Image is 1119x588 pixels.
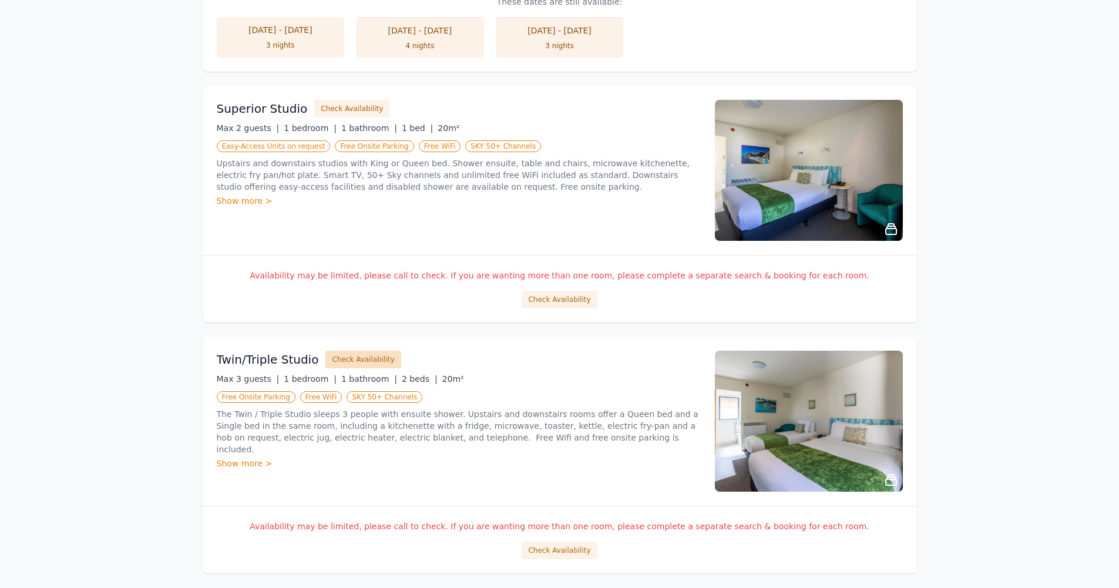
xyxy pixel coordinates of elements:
button: Check Availability [522,291,597,308]
span: Free Onsite Parking [217,391,295,403]
div: 3 nights [228,41,333,50]
p: Upstairs and downstairs studios with King or Queen bed. Shower ensuite, table and chairs, microwa... [217,157,701,193]
div: 4 nights [368,41,472,51]
span: Easy-Access Units on request [217,140,331,152]
div: Show more > [217,195,701,207]
span: Free WiFi [419,140,461,152]
span: 1 bedroom | [284,374,337,384]
p: Availability may be limited, please call to check. If you are wanting more than one room, please ... [217,270,903,281]
div: [DATE] - [DATE] [228,24,333,36]
span: 1 bathroom | [341,123,397,133]
div: [DATE] - [DATE] [508,25,612,36]
button: Check Availability [314,100,389,117]
span: 1 bed | [402,123,433,133]
p: Availability may be limited, please call to check. If you are wanting more than one room, please ... [217,520,903,532]
button: Check Availability [522,542,597,559]
span: Free Onsite Parking [335,140,414,152]
span: SKY 50+ Channels [465,140,541,152]
span: SKY 50+ Channels [347,391,422,403]
span: 1 bedroom | [284,123,337,133]
button: Check Availability [325,351,401,368]
p: The Twin / Triple Studio sleeps 3 people with ensuite shower. Upstairs and downstairs rooms offer... [217,408,701,455]
span: Max 3 guests | [217,374,280,384]
h3: Superior Studio [217,100,308,117]
span: Free WiFi [300,391,342,403]
span: 20m² [442,374,464,384]
div: [DATE] - [DATE] [368,25,472,36]
span: Max 2 guests | [217,123,280,133]
div: Show more > [217,458,701,469]
span: 2 beds | [402,374,438,384]
h3: Twin/Triple Studio [217,351,319,368]
span: 1 bathroom | [341,374,397,384]
div: 3 nights [508,41,612,51]
span: 20m² [438,123,459,133]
